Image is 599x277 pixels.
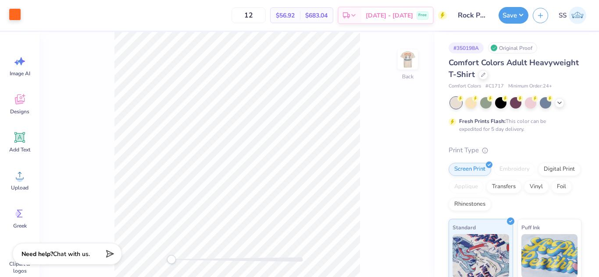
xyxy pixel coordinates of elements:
[21,250,53,258] strong: Need help?
[399,51,417,68] img: Back
[449,163,491,176] div: Screen Print
[13,222,27,229] span: Greek
[10,108,29,115] span: Designs
[488,42,537,53] div: Original Proof
[486,180,521,193] div: Transfers
[449,57,579,80] span: Comfort Colors Adult Heavyweight T-Shirt
[5,260,34,274] span: Clipart & logos
[305,11,328,20] span: $683.04
[459,117,567,133] div: This color can be expedited for 5 day delivery.
[10,70,30,77] span: Image AI
[449,83,481,90] span: Comfort Colors
[494,163,535,176] div: Embroidery
[459,118,506,125] strong: Fresh Prints Flash:
[9,146,30,153] span: Add Text
[449,42,484,53] div: # 350198A
[453,223,476,232] span: Standard
[521,223,540,232] span: Puff Ink
[402,73,414,81] div: Back
[559,11,567,21] span: SS
[366,11,413,20] span: [DATE] - [DATE]
[569,7,586,24] img: Sakshi Solanki
[449,198,491,211] div: Rhinestones
[524,180,549,193] div: Vinyl
[11,184,29,191] span: Upload
[508,83,552,90] span: Minimum Order: 24 +
[276,11,295,20] span: $56.92
[449,145,581,155] div: Print Type
[499,7,528,24] button: Save
[555,7,590,24] a: SS
[232,7,266,23] input: – –
[167,255,176,264] div: Accessibility label
[53,250,90,258] span: Chat with us.
[449,180,484,193] div: Applique
[418,12,427,18] span: Free
[485,83,504,90] span: # C1717
[538,163,581,176] div: Digital Print
[451,7,494,24] input: Untitled Design
[551,180,572,193] div: Foil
